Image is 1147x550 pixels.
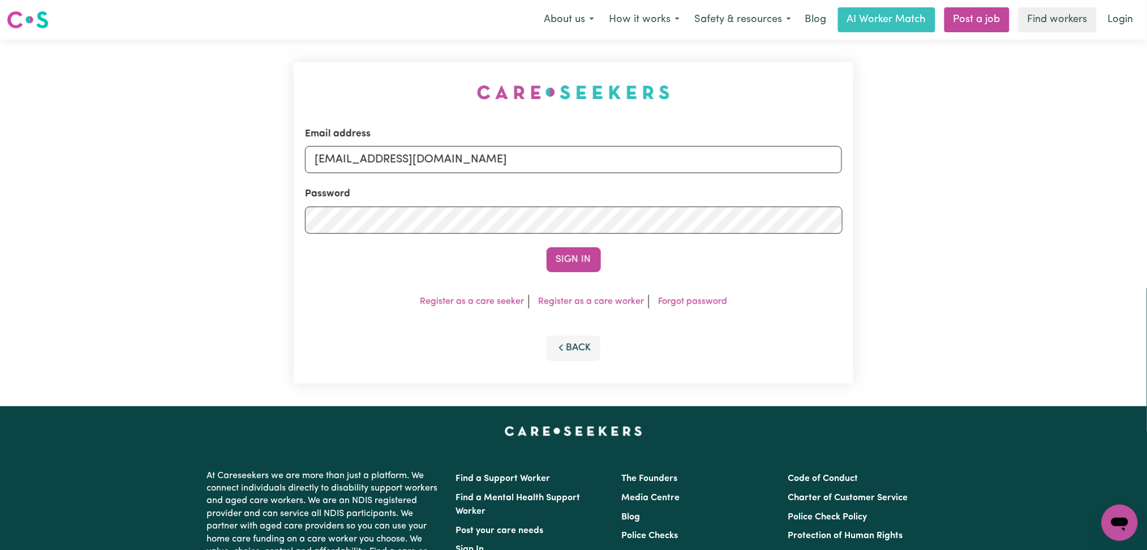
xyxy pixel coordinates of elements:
button: About us [536,8,602,32]
img: Careseekers logo [7,10,49,30]
label: Email address [305,127,371,141]
a: Post your care needs [456,526,544,535]
button: Back [547,336,601,360]
a: Police Check Policy [788,513,867,522]
a: Find workers [1019,7,1097,32]
input: Email address [305,146,843,173]
a: Find a Support Worker [456,474,551,483]
a: Careseekers home page [505,427,642,436]
a: Login [1101,7,1140,32]
a: Protection of Human Rights [788,531,903,540]
button: Sign In [547,247,601,272]
a: Register as a care worker [538,297,644,306]
a: Forgot password [658,297,727,306]
a: Find a Mental Health Support Worker [456,493,581,516]
button: Safety & resources [687,8,798,32]
a: Register as a care seeker [420,297,524,306]
a: Charter of Customer Service [788,493,908,502]
a: Police Checks [622,531,678,540]
a: Post a job [944,7,1009,32]
button: How it works [602,8,687,32]
label: Password [305,187,350,201]
iframe: Button to launch messaging window [1102,505,1138,541]
a: Blog [798,7,834,32]
a: Code of Conduct [788,474,858,483]
a: The Founders [622,474,678,483]
a: Careseekers logo [7,7,49,33]
a: Media Centre [622,493,680,502]
a: Blog [622,513,641,522]
a: AI Worker Match [838,7,935,32]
